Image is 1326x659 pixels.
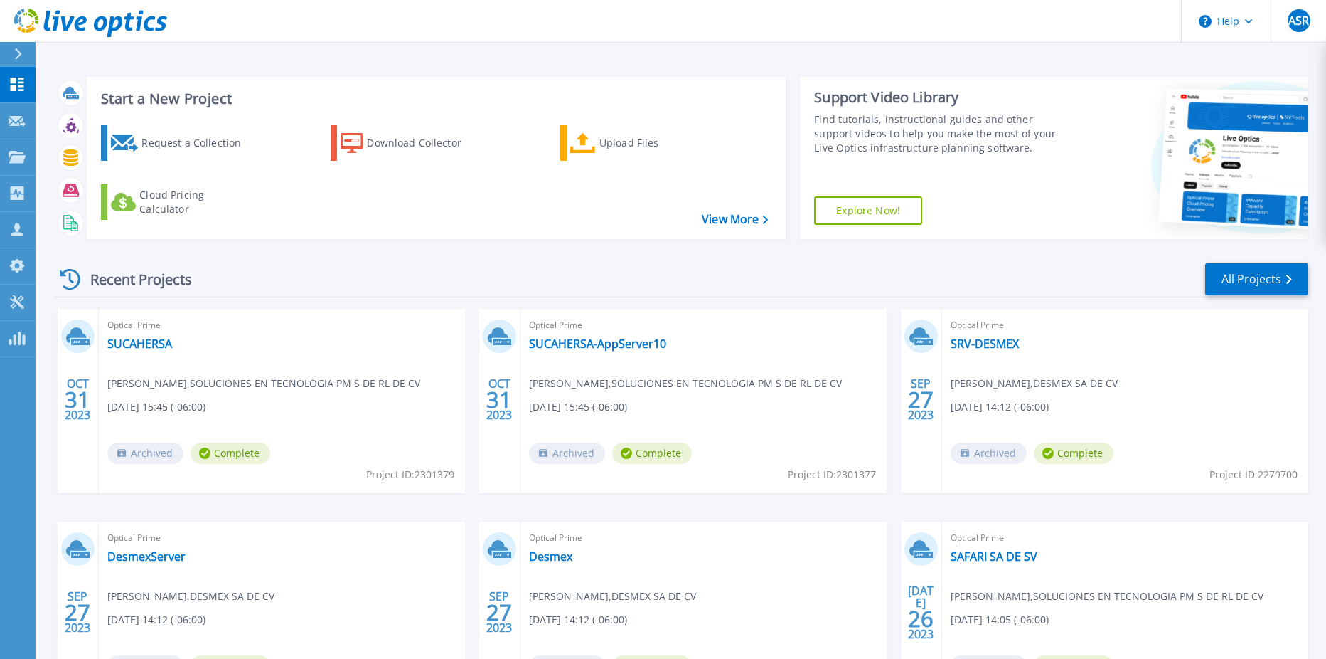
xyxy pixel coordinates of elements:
[951,399,1049,415] span: [DATE] 14:12 (-06:00)
[529,376,842,391] span: [PERSON_NAME] , SOLUCIONES EN TECNOLOGIA PM S DE RL DE CV
[107,589,274,604] span: [PERSON_NAME] , DESMEX SA DE CV
[951,317,1300,333] span: Optical Prime
[907,374,934,426] div: SEP 2023
[529,443,605,464] span: Archived
[951,337,1019,351] a: SRV-DESMEX
[64,374,91,426] div: OCT 2023
[1209,467,1298,483] span: Project ID: 2279700
[101,125,260,161] a: Request a Collection
[1288,15,1309,26] span: ASR
[529,549,572,564] a: Desmex
[101,184,260,220] a: Cloud Pricing Calculator
[107,376,420,391] span: [PERSON_NAME] , SOLUCIONES EN TECNOLOGIA PM S DE RL DE CV
[486,586,513,638] div: SEP 2023
[107,443,183,464] span: Archived
[951,612,1049,628] span: [DATE] 14:05 (-06:00)
[367,129,481,157] div: Download Collector
[529,317,878,333] span: Optical Prime
[139,188,253,216] div: Cloud Pricing Calculator
[951,443,1027,464] span: Archived
[529,337,666,351] a: SUCAHERSA-AppServer10
[951,549,1037,564] a: SAFARI SA DE SV
[529,399,627,415] span: [DATE] 15:45 (-06:00)
[529,530,878,546] span: Optical Prime
[814,196,922,225] a: Explore Now!
[951,530,1300,546] span: Optical Prime
[486,394,512,406] span: 31
[107,549,186,564] a: DesmexServer
[107,530,456,546] span: Optical Prime
[65,394,90,406] span: 31
[529,612,627,628] span: [DATE] 14:12 (-06:00)
[486,606,512,618] span: 27
[1205,263,1308,295] a: All Projects
[1034,443,1113,464] span: Complete
[55,262,211,297] div: Recent Projects
[907,586,934,638] div: [DATE] 2023
[191,443,270,464] span: Complete
[788,467,876,483] span: Project ID: 2301377
[366,467,454,483] span: Project ID: 2301379
[908,394,934,406] span: 27
[951,376,1118,391] span: [PERSON_NAME] , DESMEX SA DE CV
[65,606,90,618] span: 27
[529,589,696,604] span: [PERSON_NAME] , DESMEX SA DE CV
[107,612,205,628] span: [DATE] 14:12 (-06:00)
[107,337,172,351] a: SUCAHERSA
[951,589,1263,604] span: [PERSON_NAME] , SOLUCIONES EN TECNOLOGIA PM S DE RL DE CV
[814,88,1073,107] div: Support Video Library
[560,125,719,161] a: Upload Files
[141,129,255,157] div: Request a Collection
[814,112,1073,155] div: Find tutorials, instructional guides and other support videos to help you make the most of your L...
[101,91,767,107] h3: Start a New Project
[702,213,768,226] a: View More
[331,125,489,161] a: Download Collector
[486,374,513,426] div: OCT 2023
[908,613,934,625] span: 26
[599,129,713,157] div: Upload Files
[612,443,692,464] span: Complete
[107,317,456,333] span: Optical Prime
[64,586,91,638] div: SEP 2023
[107,399,205,415] span: [DATE] 15:45 (-06:00)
